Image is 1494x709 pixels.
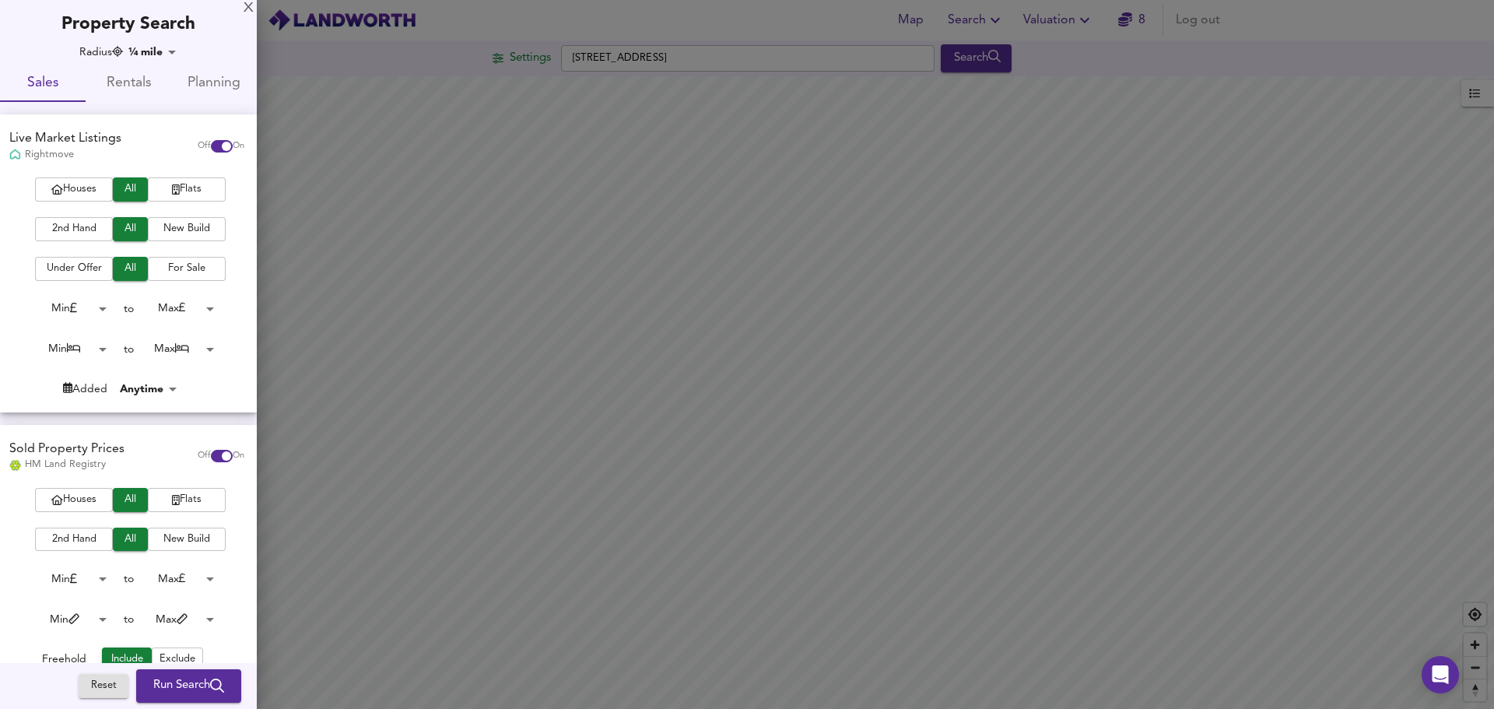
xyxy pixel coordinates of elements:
[9,130,121,148] div: Live Market Listings
[1422,656,1459,693] div: Open Intercom Messenger
[156,491,218,509] span: Flats
[198,140,211,153] span: Off
[26,567,112,591] div: Min
[35,257,113,281] button: Under Offer
[9,440,124,458] div: Sold Property Prices
[121,531,140,549] span: All
[134,337,219,361] div: Max
[156,531,218,549] span: New Build
[233,140,244,153] span: On
[35,528,113,552] button: 2nd Hand
[148,217,226,241] button: New Build
[86,678,121,696] span: Reset
[26,297,112,321] div: Min
[35,217,113,241] button: 2nd Hand
[43,181,105,198] span: Houses
[113,217,148,241] button: All
[43,531,105,549] span: 2nd Hand
[79,44,123,60] div: Radius
[42,651,86,672] div: Freehold
[160,651,195,669] span: Exclude
[181,72,247,96] span: Planning
[113,528,148,552] button: All
[156,260,218,278] span: For Sale
[124,44,181,60] div: ¼ mile
[121,491,140,509] span: All
[9,148,121,162] div: Rightmove
[26,337,112,361] div: Min
[43,491,105,509] span: Houses
[102,648,152,672] button: Include
[35,177,113,202] button: Houses
[113,488,148,512] button: All
[26,608,112,632] div: Min
[136,670,241,703] button: Run Search
[134,297,219,321] div: Max
[113,257,148,281] button: All
[233,450,244,462] span: On
[79,675,128,699] button: Reset
[124,612,134,627] div: to
[148,257,226,281] button: For Sale
[9,149,21,162] img: Rightmove
[156,181,218,198] span: Flats
[198,450,211,462] span: Off
[35,488,113,512] button: Houses
[124,342,134,357] div: to
[134,608,219,632] div: Max
[43,260,105,278] span: Under Offer
[156,220,218,238] span: New Build
[148,177,226,202] button: Flats
[244,3,254,14] div: X
[63,381,107,397] div: Added
[9,72,76,96] span: Sales
[153,676,224,697] span: Run Search
[121,181,140,198] span: All
[9,458,124,472] div: HM Land Registry
[115,381,182,397] div: Anytime
[121,220,140,238] span: All
[95,72,162,96] span: Rentals
[124,301,134,317] div: to
[148,488,226,512] button: Flats
[121,260,140,278] span: All
[113,177,148,202] button: All
[9,460,21,471] img: Land Registry
[148,528,226,552] button: New Build
[124,571,134,587] div: to
[110,651,144,669] span: Include
[134,567,219,591] div: Max
[152,648,203,672] button: Exclude
[43,220,105,238] span: 2nd Hand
